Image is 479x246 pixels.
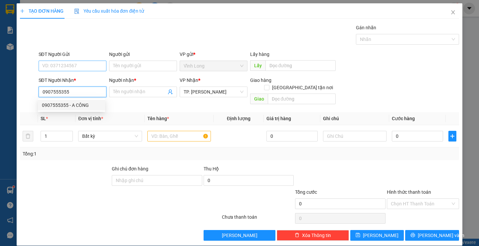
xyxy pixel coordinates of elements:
span: Bất kỳ [82,131,138,141]
div: 0909192493 [43,30,96,39]
button: printer[PERSON_NAME] và In [405,230,459,241]
div: 0907555355 - A CÔNG [42,102,101,109]
span: save [356,233,360,238]
span: Chưa thu [42,43,67,50]
span: TP. Hồ Chí Minh [184,87,243,97]
span: [PERSON_NAME] [363,232,399,239]
span: Giao [250,94,268,104]
label: Gán nhãn [356,25,376,30]
th: Ghi chú [320,112,389,125]
div: TP. [PERSON_NAME] [43,6,96,22]
button: [PERSON_NAME] [204,230,276,241]
span: Giá trị hàng [266,116,291,121]
span: [PERSON_NAME] [222,232,257,239]
span: Xóa Thông tin [302,232,331,239]
span: close [450,10,456,15]
span: plus [20,9,25,13]
span: Vĩnh Long [184,61,243,71]
button: deleteXóa Thông tin [277,230,349,241]
span: [PERSON_NAME] và In [418,232,464,239]
span: Yêu cầu xuất hóa đơn điện tử [74,8,144,14]
input: VD: Bàn, Ghế [147,131,211,141]
img: icon [74,9,80,14]
button: delete [23,131,33,141]
button: plus [448,131,456,141]
span: TẠO ĐƠN HÀNG [20,8,63,14]
span: Lấy hàng [250,52,269,57]
input: Ghi chú đơn hàng [112,175,202,186]
div: Tổng: 1 [23,150,185,157]
input: Dọc đường [265,60,336,71]
span: user-add [168,89,173,95]
div: Chưa thanh toán [221,213,295,225]
span: Tên hàng [147,116,169,121]
span: plus [449,133,456,139]
span: VP Nhận [180,78,198,83]
div: Người gửi [109,51,177,58]
div: CHỊ SÂM TRẠM [43,22,96,30]
span: printer [410,233,415,238]
div: Vĩnh Long [6,6,39,22]
div: VP gửi [180,51,247,58]
span: delete [295,233,299,238]
div: 0907555355 - A CÔNG [38,100,105,111]
span: Lấy [250,60,265,71]
div: SĐT Người Nhận [39,77,106,84]
span: Định lượng [227,116,250,121]
input: Dọc đường [268,94,336,104]
span: [GEOGRAPHIC_DATA] tận nơi [269,84,336,91]
span: Nhận: [43,6,59,13]
div: SĐT Người Gửi [39,51,106,58]
button: Close [444,3,462,22]
input: 0 [266,131,318,141]
span: Gửi: [6,6,16,13]
span: Cước hàng [392,116,415,121]
span: SL [41,116,46,121]
label: Ghi chú đơn hàng [112,166,148,171]
span: Đơn vị tính [78,116,103,121]
label: Hình thức thanh toán [387,189,431,195]
button: save[PERSON_NAME] [350,230,404,241]
span: Giao hàng [250,78,271,83]
span: Thu Hộ [204,166,219,171]
div: Người nhận [109,77,177,84]
span: Tổng cước [295,189,317,195]
input: Ghi Chú [323,131,387,141]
